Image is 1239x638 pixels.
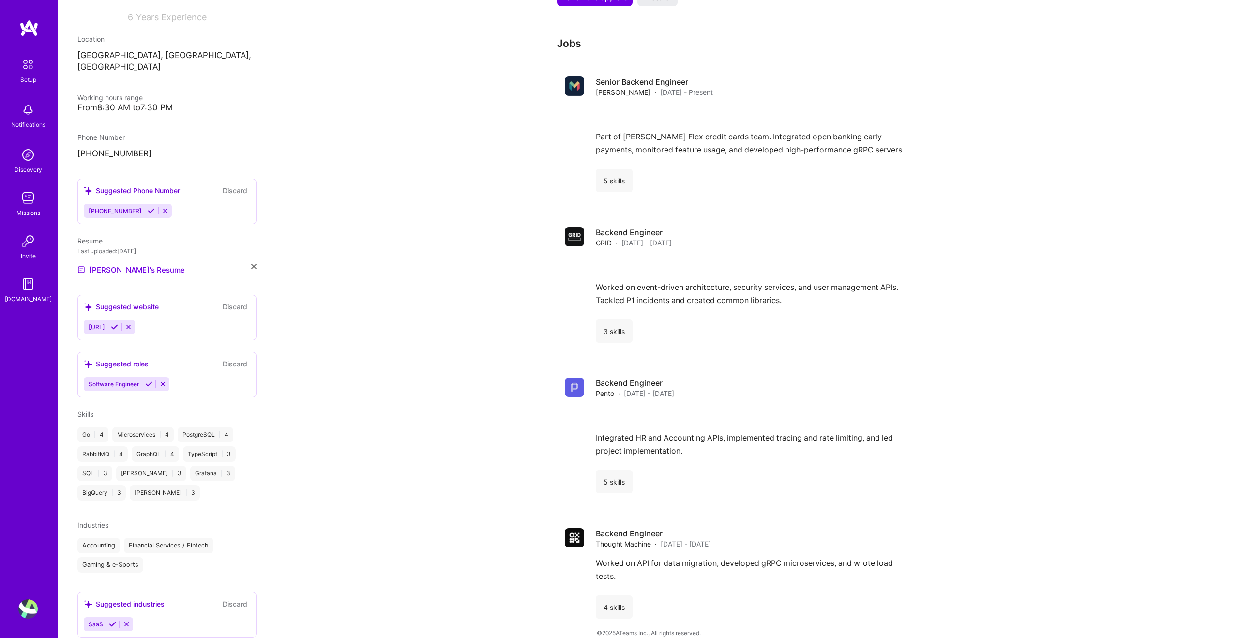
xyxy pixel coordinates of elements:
div: Microservices 4 [112,427,174,442]
span: | [185,489,187,497]
div: [PERSON_NAME] 3 [130,485,200,501]
span: Resume [77,237,103,245]
div: Accounting [77,538,120,553]
button: Discard [220,185,250,196]
div: Financial Services / Fintech [124,538,213,553]
i: Reject [159,380,166,388]
div: BigQuery 3 [77,485,126,501]
div: PostgreSQL 4 [178,427,233,442]
div: From 8:30 AM to 7:30 PM [77,103,257,113]
div: Location [77,34,257,44]
span: Skills [77,410,93,418]
div: Grafana 3 [190,466,235,481]
p: [GEOGRAPHIC_DATA], [GEOGRAPHIC_DATA], [GEOGRAPHIC_DATA] [77,50,257,73]
h4: Backend Engineer [596,378,674,388]
div: RabbitMQ 4 [77,446,128,462]
div: Go 4 [77,427,108,442]
div: Discovery [15,165,42,175]
button: Discard [220,301,250,312]
div: Missions [16,208,40,218]
span: [DATE] - [DATE] [621,238,672,248]
i: icon SuggestedTeams [84,186,92,195]
span: 6 [128,12,133,22]
span: Pento [596,388,614,398]
h3: Jobs [557,37,959,49]
i: icon SuggestedTeams [84,600,92,608]
img: Invite [18,231,38,251]
div: 3 skills [596,319,633,343]
div: 5 skills [596,470,633,493]
span: Years Experience [136,12,207,22]
i: Accept [111,323,118,331]
img: logo [19,19,39,37]
span: · [655,539,657,549]
span: [DATE] - [DATE] [624,388,674,398]
span: | [159,431,161,439]
img: discovery [18,145,38,165]
span: Thought Machine [596,539,651,549]
span: · [618,388,620,398]
img: Company logo [565,528,584,547]
span: [URL] [89,323,105,331]
a: User Avatar [16,599,40,619]
span: | [98,470,100,477]
span: | [221,450,223,458]
img: Resume [77,266,85,273]
span: Industries [77,521,108,529]
span: [DATE] - [DATE] [661,539,711,549]
h4: Backend Engineer [596,227,672,238]
div: [PERSON_NAME] 3 [116,466,186,481]
div: [DOMAIN_NAME] [5,294,52,304]
h4: Backend Engineer [596,528,711,539]
div: Suggested industries [84,599,165,609]
img: teamwork [18,188,38,208]
h4: Senior Backend Engineer [596,76,713,87]
i: Reject [123,621,130,628]
span: | [111,489,113,497]
div: Last uploaded: [DATE] [77,246,257,256]
button: Discard [220,358,250,369]
div: Setup [20,75,36,85]
i: icon SuggestedTeams [84,303,92,311]
img: User Avatar [18,599,38,619]
div: 4 skills [596,595,633,619]
span: · [616,238,618,248]
span: | [94,431,96,439]
i: Reject [125,323,132,331]
span: | [221,470,223,477]
span: [PERSON_NAME] [596,87,650,97]
i: icon Close [251,264,257,269]
div: Invite [21,251,36,261]
div: Notifications [11,120,45,130]
i: Accept [145,380,152,388]
span: | [172,470,174,477]
div: Suggested website [84,302,159,312]
div: Suggested Phone Number [84,185,180,196]
span: [DATE] - Present [660,87,713,97]
span: Software Engineer [89,380,139,388]
img: bell [18,100,38,120]
span: SaaS [89,621,103,628]
span: Phone Number [77,133,125,141]
img: Company logo [565,378,584,397]
span: · [654,87,656,97]
span: GRID [596,238,612,248]
div: GraphQL 4 [132,446,179,462]
p: [PHONE_NUMBER] [77,148,257,160]
i: Reject [162,207,169,214]
span: | [113,450,115,458]
a: [PERSON_NAME]'s Resume [77,264,185,275]
i: Accept [148,207,155,214]
button: Discard [220,598,250,609]
i: icon SuggestedTeams [84,360,92,368]
div: TypeScript 3 [183,446,236,462]
span: | [165,450,166,458]
i: Accept [109,621,116,628]
span: Working hours range [77,93,143,102]
img: Company logo [565,76,584,96]
img: setup [18,54,38,75]
span: | [219,431,221,439]
img: guide book [18,274,38,294]
div: 5 skills [596,169,633,192]
div: SQL 3 [77,466,112,481]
